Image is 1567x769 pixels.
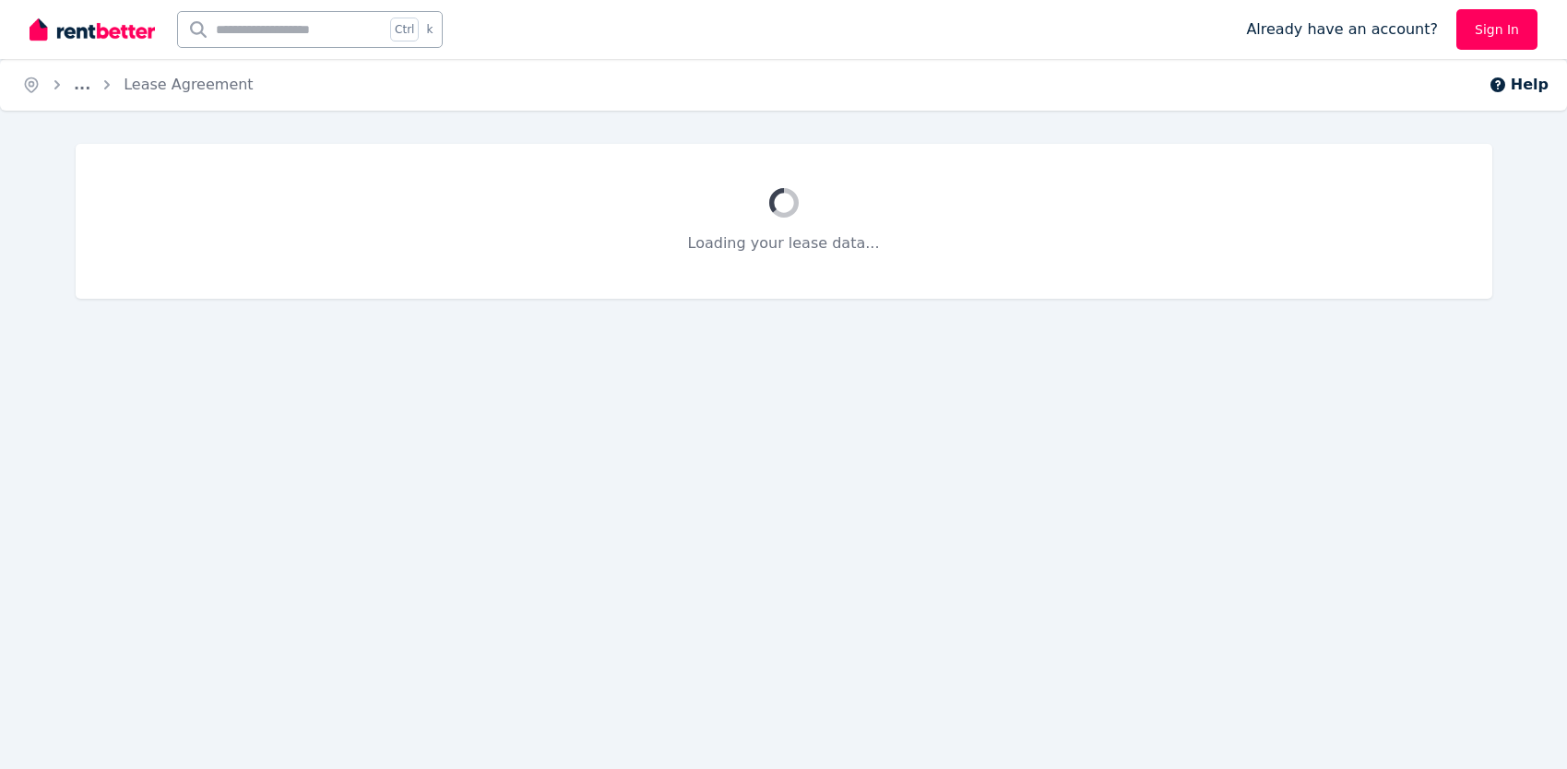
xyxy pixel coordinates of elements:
[124,76,253,93] a: Lease Agreement
[426,22,433,37] span: k
[1489,74,1549,96] button: Help
[120,232,1448,254] p: Loading your lease data...
[74,76,90,93] a: ...
[30,16,155,43] img: RentBetter
[1246,18,1438,41] span: Already have an account?
[1456,9,1537,50] a: Sign In
[390,18,419,41] span: Ctrl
